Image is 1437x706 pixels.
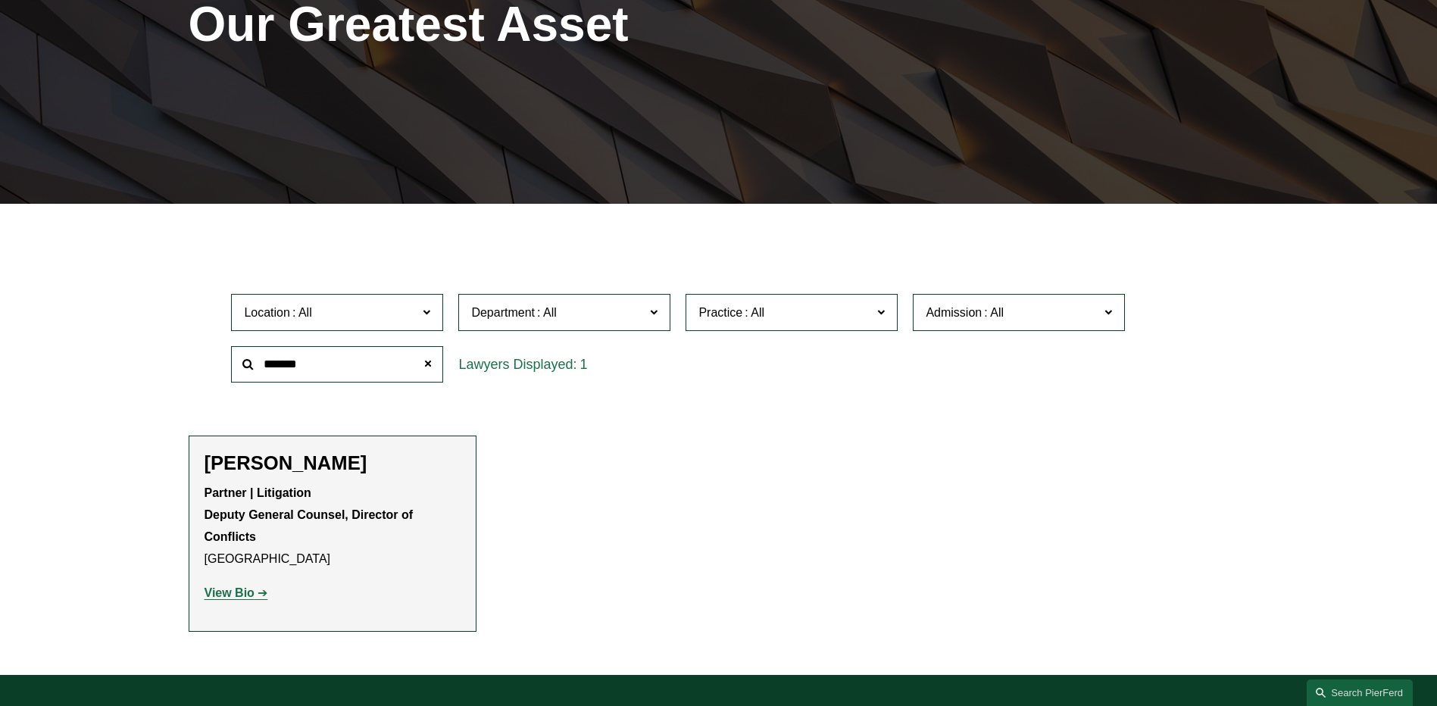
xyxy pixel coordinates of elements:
[471,306,535,319] span: Department
[698,306,742,319] span: Practice
[1307,679,1413,706] a: Search this site
[926,306,982,319] span: Admission
[205,586,268,599] a: View Bio
[205,486,417,543] strong: Partner | Litigation Deputy General Counsel, Director of Conflicts
[205,483,461,570] p: [GEOGRAPHIC_DATA]
[244,306,290,319] span: Location
[205,586,255,599] strong: View Bio
[579,357,587,372] span: 1
[205,451,461,475] h2: [PERSON_NAME]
